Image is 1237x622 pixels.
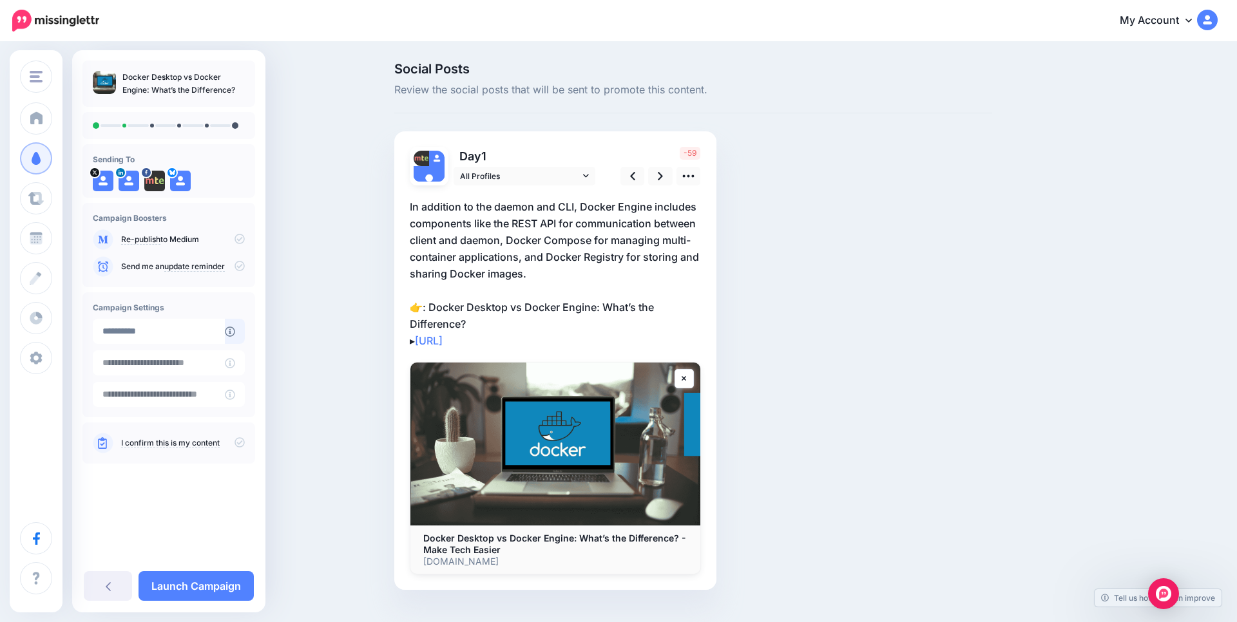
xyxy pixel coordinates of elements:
[423,532,686,555] b: Docker Desktop vs Docker Engine: What’s the Difference? - Make Tech Easier
[1095,589,1222,607] a: Tell us how we can improve
[414,166,445,197] img: user_default_image.png
[93,303,245,312] h4: Campaign Settings
[164,261,225,272] a: update reminder
[1148,578,1179,609] div: Open Intercom Messenger
[394,62,992,75] span: Social Posts
[481,149,486,163] span: 1
[93,171,113,191] img: user_default_image.png
[121,234,160,245] a: Re-publish
[144,171,165,191] img: 310393109_477915214381636_3883985114093244655_n-bsa153274.png
[415,334,443,347] a: [URL]
[410,363,700,525] img: Docker Desktop vs Docker Engine: What’s the Difference? - Make Tech Easier
[119,171,139,191] img: user_default_image.png
[93,213,245,223] h4: Campaign Boosters
[121,234,245,245] p: to Medium
[12,10,99,32] img: Missinglettr
[1107,5,1218,37] a: My Account
[30,71,43,82] img: menu.png
[93,71,116,94] img: 8216e276eed23ea020c38aaa666838f7_thumb.jpg
[680,147,700,160] span: -59
[429,151,445,166] img: user_default_image.png
[414,151,429,166] img: 310393109_477915214381636_3883985114093244655_n-bsa153274.png
[121,438,220,448] a: I confirm this is my content
[170,171,191,191] img: user_default_image.png
[454,167,595,185] a: All Profiles
[454,147,597,165] p: Day
[394,82,992,99] span: Review the social posts that will be sent to promote this content.
[423,556,687,567] p: [DOMAIN_NAME]
[460,169,580,183] span: All Profiles
[122,71,245,97] p: Docker Desktop vs Docker Engine: What’s the Difference?
[121,261,245,272] p: Send me an
[93,155,245,164] h4: Sending To
[410,198,701,349] p: In addition to the daemon and CLI, Docker Engine includes components like the REST API for commun...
